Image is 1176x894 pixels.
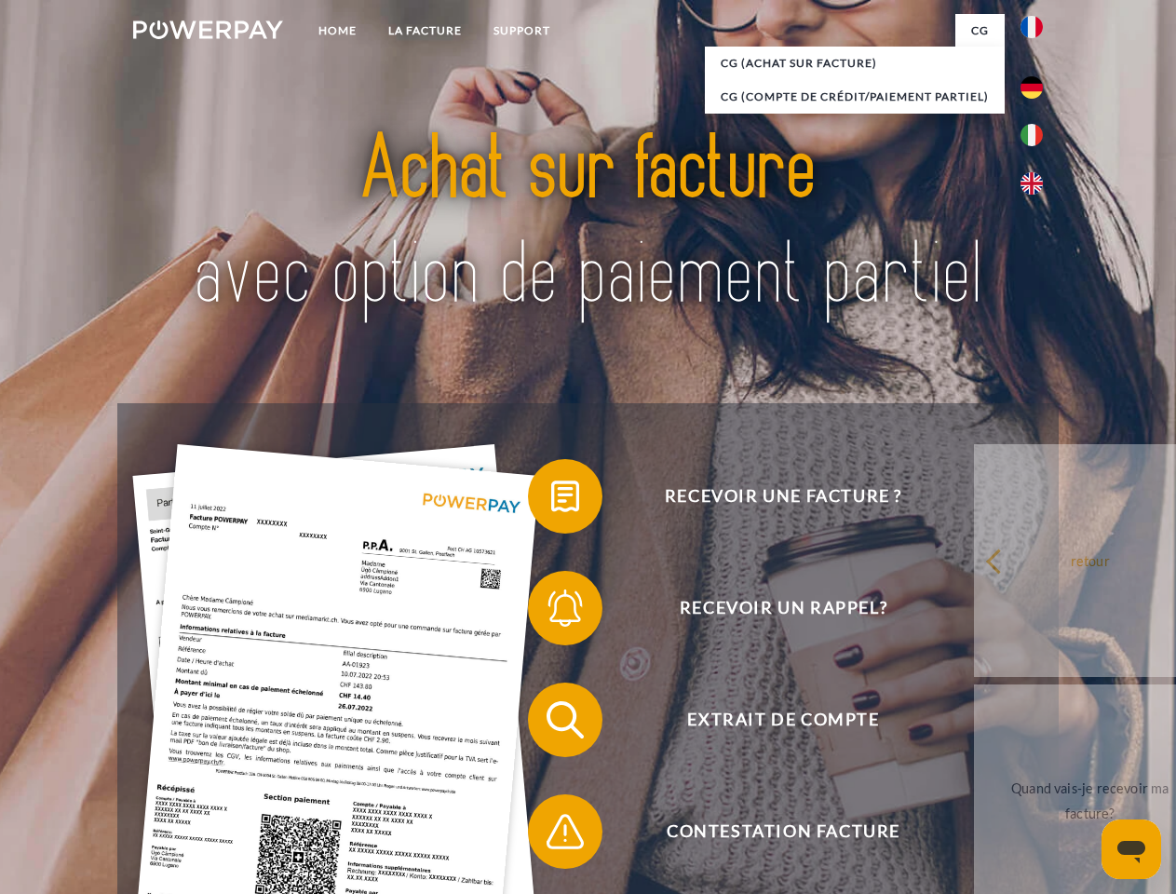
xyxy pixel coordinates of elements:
iframe: Bouton de lancement de la fenêtre de messagerie [1102,819,1161,879]
img: qb_bill.svg [542,473,588,520]
img: qb_bell.svg [542,585,588,631]
img: en [1021,172,1043,195]
a: LA FACTURE [372,14,478,47]
img: qb_search.svg [542,697,588,743]
img: logo-powerpay-white.svg [133,20,283,39]
a: Home [303,14,372,47]
a: CG (achat sur facture) [705,47,1005,80]
span: Extrait de compte [555,683,1011,757]
span: Recevoir un rappel? [555,571,1011,645]
img: qb_warning.svg [542,808,588,855]
button: Extrait de compte [528,683,1012,757]
a: CG (Compte de crédit/paiement partiel) [705,80,1005,114]
span: Contestation Facture [555,794,1011,869]
img: it [1021,124,1043,146]
a: CG [955,14,1005,47]
span: Recevoir une facture ? [555,459,1011,534]
button: Recevoir une facture ? [528,459,1012,534]
a: Support [478,14,566,47]
img: de [1021,76,1043,99]
button: Recevoir un rappel? [528,571,1012,645]
img: title-powerpay_fr.svg [178,89,998,357]
img: fr [1021,16,1043,38]
button: Contestation Facture [528,794,1012,869]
